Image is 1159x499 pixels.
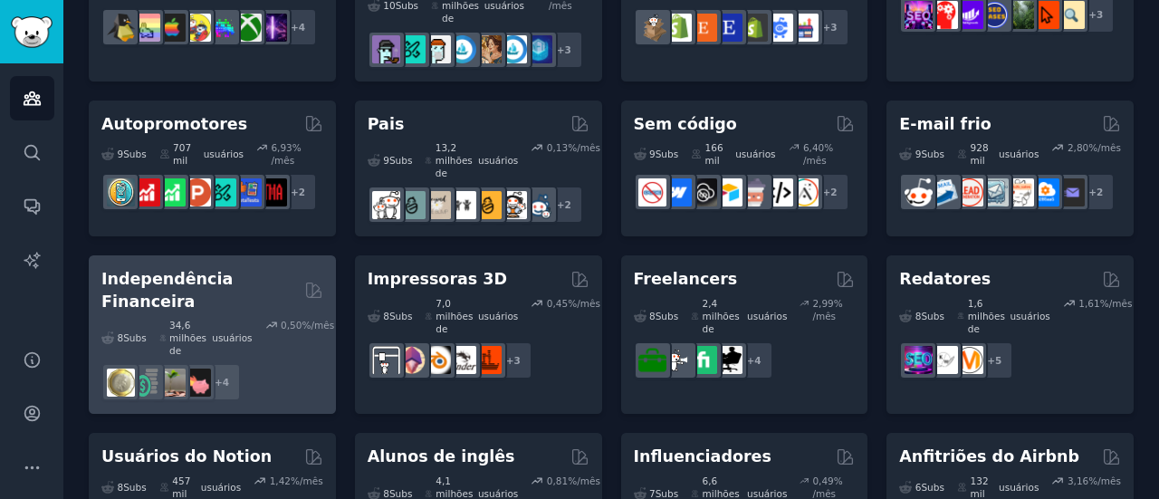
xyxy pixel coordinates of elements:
[930,1,958,29] img: TechSEO
[299,22,305,33] font: 4
[955,1,983,29] img: crescimento de sebo
[1100,298,1133,309] font: %/mês
[368,115,405,133] font: Pais
[899,270,991,288] font: Redatores
[372,35,400,63] img: NFTExchange
[812,298,842,321] font: % /mês
[1088,9,1097,20] font: +
[101,447,272,465] font: Usuários do Notion
[107,14,135,42] img: jogos_linux
[714,178,742,206] img: Airtable
[183,369,211,397] img: fatFIRE
[830,22,837,33] font: 3
[790,14,819,42] img: crescimento do comércio eletrônico
[1057,178,1085,206] img: EmailOutreach
[132,14,160,42] img: CozyGamers
[930,346,958,374] img: Continue escrevendo
[398,35,426,63] img: Mercado NFT
[664,14,692,42] img: Shopify
[656,149,678,159] font: Subs
[565,44,571,55] font: 3
[448,346,476,374] img: ender3
[158,14,186,42] img: jogos de mac
[565,199,571,210] font: 2
[1088,187,1097,197] font: +
[123,482,146,493] font: Subs
[568,142,600,153] font: %/mês
[981,178,1009,206] img: e-mail frio
[271,142,301,166] font: % /mês
[1097,9,1103,20] font: 3
[905,346,933,374] img: SEO
[183,14,211,42] img: Amigos dos jogadores
[547,142,568,153] font: 0,13
[291,22,299,33] font: +
[915,311,922,321] font: 8
[812,475,842,499] font: % /mês
[201,482,241,493] font: usuários
[656,488,678,499] font: Subs
[291,187,299,197] font: +
[921,311,943,321] font: Subs
[1057,1,1085,29] img: O_SEO
[634,270,738,288] font: Freelancers
[971,142,989,166] font: 928 mil
[499,35,527,63] img: Mercado Aberto
[746,355,754,366] font: +
[634,115,737,133] font: Sem código
[803,142,824,153] font: 6,40
[547,475,568,486] font: 0,81
[158,178,186,206] img: autopromoção
[302,320,334,331] font: %/mês
[1010,311,1049,321] font: usuários
[524,191,552,219] img: Pais
[389,311,412,321] font: Subs
[638,14,666,42] img: dropship
[118,149,124,159] font: 9
[158,369,186,397] img: Fogo
[372,346,400,374] img: Impressão 3D
[915,482,922,493] font: 6
[664,178,692,206] img: fluxo da web
[714,346,742,374] img: Freelancers
[547,298,568,309] font: 0,45
[921,149,943,159] font: Subs
[905,178,933,206] img: vendas
[270,475,291,486] font: 1,42
[398,191,426,219] img: Pais solteiros
[101,115,247,133] font: Autopromotores
[656,311,678,321] font: Subs
[899,447,1079,465] font: Anfitriões do Airbnb
[822,22,830,33] font: +
[372,191,400,219] img: papai
[812,475,833,486] font: 0,49
[208,14,236,42] img: jogadores
[132,178,160,206] img: promoção do youtube
[1078,298,1099,309] font: 1,61
[1031,178,1059,206] img: B2BSaaS
[689,346,717,374] img: Fiverr
[208,178,236,206] img: usuários alfa e beta
[11,16,53,48] img: Logotipo do GummySearch
[765,14,793,42] img: marketing de comércio eletrônico
[568,475,600,486] font: %/mês
[557,199,565,210] font: +
[830,187,837,197] font: 2
[735,149,775,159] font: usuários
[1068,475,1088,486] font: 3,16
[215,377,223,388] font: +
[514,355,521,366] font: 3
[689,14,717,42] img: Etsy
[423,191,451,219] img: além do solavanco
[107,178,135,206] img: Ideias de aplicativos
[981,1,1009,29] img: Casos de SEO
[299,187,305,197] font: 2
[955,178,983,206] img: Geração de leads
[971,475,989,499] font: 132 mil
[1068,142,1088,153] font: 2,80
[118,332,124,343] font: 8
[638,346,666,374] img: para contratar
[689,178,717,206] img: NoCodeSaaS
[383,488,389,499] font: 8
[234,178,262,206] img: betatests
